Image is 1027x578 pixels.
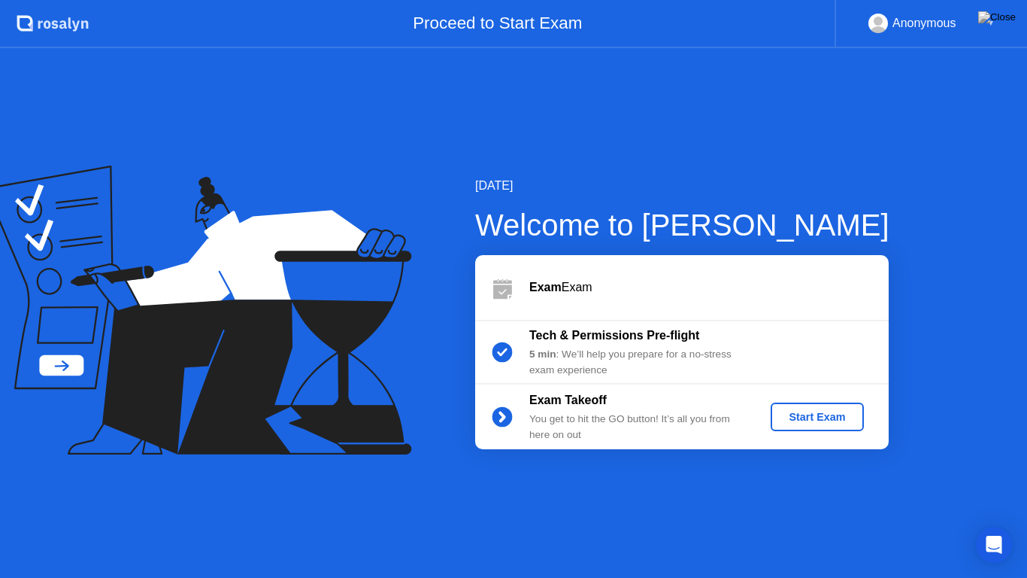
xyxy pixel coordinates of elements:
div: Start Exam [777,411,857,423]
div: Anonymous [892,14,956,33]
div: Welcome to [PERSON_NAME] [475,202,889,248]
div: Open Intercom Messenger [976,527,1012,563]
button: Start Exam [771,403,863,431]
div: Exam [529,278,889,297]
b: 5 min [529,348,556,360]
img: Close [978,11,1016,23]
b: Exam [529,281,562,294]
div: You get to hit the GO button! It’s all you from here on out [529,412,746,443]
div: [DATE] [475,177,889,195]
div: : We’ll help you prepare for a no-stress exam experience [529,347,746,378]
b: Exam Takeoff [529,394,607,406]
b: Tech & Permissions Pre-flight [529,329,699,342]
